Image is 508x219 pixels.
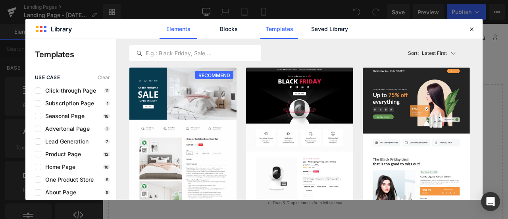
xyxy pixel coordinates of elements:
a: Storage Collection [339,10,389,22]
a: Contact Us [389,10,418,22]
p: 1 [105,101,110,106]
a: Best Deals, Lowest Prices! [271,10,339,22]
span: Lead Generation [41,138,89,145]
span: Seasonal Page [41,113,85,119]
a: Explore Template [204,187,276,203]
a: Blocks [210,19,248,39]
button: Latest FirstSort:Latest First [405,45,470,61]
p: Start building your page [19,90,461,100]
p: Latest First [422,50,447,57]
span: Advertorial Page [41,126,90,132]
p: Templates [35,48,116,60]
p: 2 [104,139,110,144]
p: 18 [103,165,110,169]
span: Sort: [408,50,419,56]
p: 11 [104,88,110,93]
span: Product Page [41,151,81,157]
p: 12 [103,152,110,157]
p: 18 [103,114,110,118]
span: Kitchen [218,13,236,19]
p: 2 [104,126,110,131]
a: Kitchen [215,10,239,22]
a: Home [194,10,215,22]
span: Contact Us [392,13,418,19]
span: Subscription Page [41,100,94,107]
span: Household [242,13,268,19]
p: 5 [104,177,110,182]
span: Best Deals, Lowest Prices! [275,13,336,19]
a: Templates [260,19,298,39]
a: Elements [160,19,197,39]
span: About Page [41,189,76,196]
span: Clear [98,75,110,80]
div: Open Intercom Messenger [481,192,500,211]
a: Household [239,10,271,22]
p: or Drag & Drop elements from left sidebar [19,209,461,215]
span: RECOMMEND [195,71,233,80]
span: use case [35,75,60,80]
span: Home Page [41,164,75,170]
p: 5 [104,190,110,195]
a: Saved Library [311,19,348,39]
input: E.g.: Black Friday, Sale,... [130,48,260,58]
span: Click-through Page [41,87,96,94]
span: One Product Store [41,176,94,183]
span: Home [198,13,212,19]
span: Storage Collection [342,13,386,19]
